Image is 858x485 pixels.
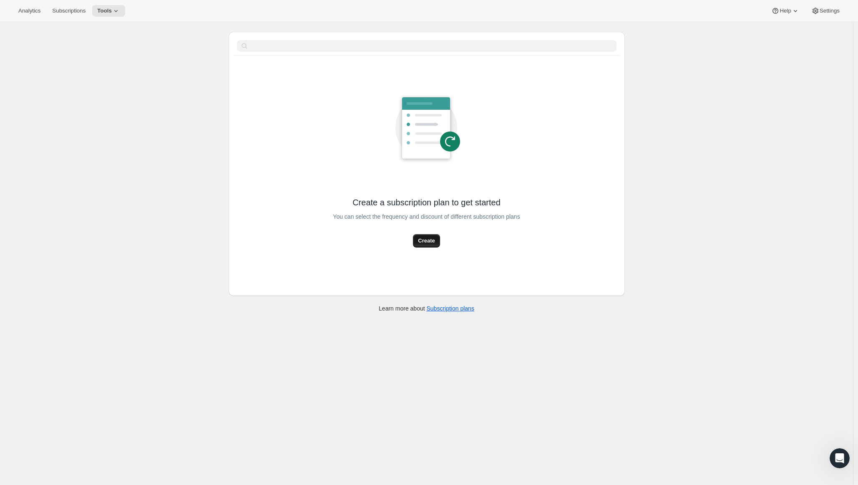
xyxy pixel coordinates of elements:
p: Learn more about [379,304,474,313]
a: Subscription plans [427,305,474,312]
button: Help [766,5,804,17]
span: Create [418,237,435,245]
span: Subscriptions [52,8,86,14]
button: Subscriptions [47,5,91,17]
button: Tools [92,5,125,17]
span: Settings [820,8,840,14]
button: Settings [806,5,845,17]
button: Create [413,234,440,248]
span: Analytics [18,8,40,14]
span: You can select the frequency and discount of different subscription plans [333,211,520,222]
span: Create a subscription plan to get started [352,197,501,208]
button: Analytics [13,5,45,17]
span: Tools [97,8,112,14]
iframe: Intercom live chat [830,448,850,468]
span: Help [780,8,791,14]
